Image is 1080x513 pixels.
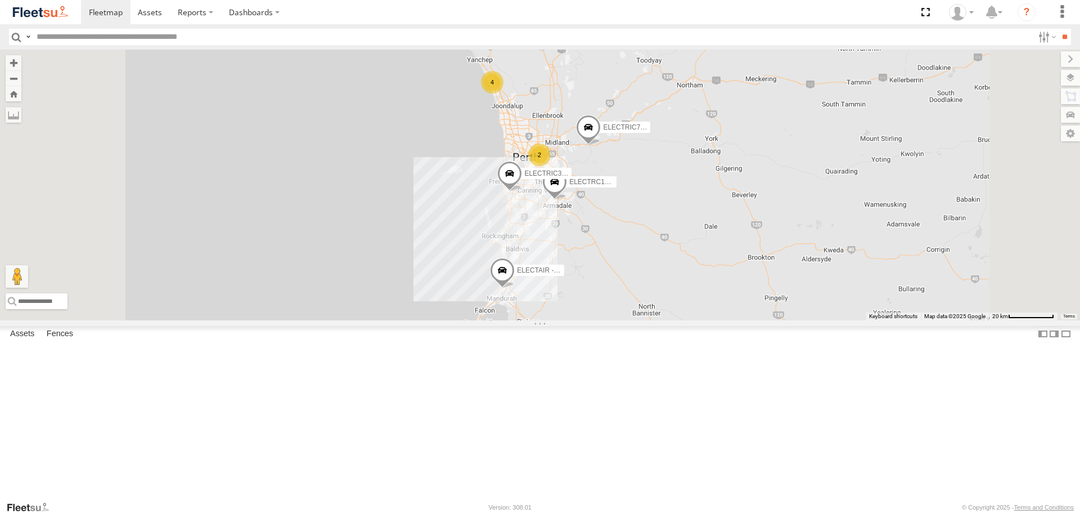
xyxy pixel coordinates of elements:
[6,265,28,288] button: Drag Pegman onto the map to open Street View
[1018,3,1036,21] i: ?
[481,71,503,93] div: 4
[1037,326,1048,342] label: Dock Summary Table to the Left
[569,179,632,186] span: ELECTRC14 - Spare
[924,313,985,319] span: Map data ©2025 Google
[528,144,551,166] div: 2
[6,70,21,86] button: Zoom out
[1063,314,1075,318] a: Terms (opens in new tab)
[6,86,21,101] button: Zoom Home
[11,5,70,20] img: fleetsu-logo-horizontal.svg
[4,327,40,342] label: Assets
[1060,326,1072,342] label: Hide Summary Table
[517,267,573,275] span: ELECTAIR - Riaan
[489,504,532,511] div: Version: 308.01
[1048,326,1060,342] label: Dock Summary Table to the Right
[6,502,58,513] a: Visit our Website
[945,4,978,21] div: Wayne Betts
[6,55,21,70] button: Zoom in
[6,107,21,123] label: Measure
[992,313,1008,319] span: 20 km
[1061,126,1080,141] label: Map Settings
[41,327,79,342] label: Fences
[603,123,701,131] span: ELECTRIC7 - [PERSON_NAME]
[1034,29,1058,45] label: Search Filter Options
[24,29,33,45] label: Search Query
[962,504,1074,511] div: © Copyright 2025 -
[989,313,1057,320] button: Map Scale: 20 km per 78 pixels
[1014,504,1074,511] a: Terms and Conditions
[869,313,917,320] button: Keyboard shortcuts
[524,169,623,177] span: ELECTRIC3 - [PERSON_NAME]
